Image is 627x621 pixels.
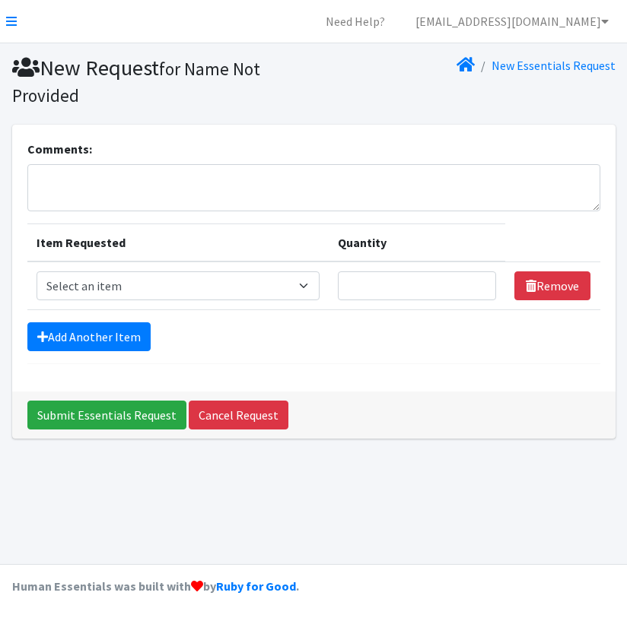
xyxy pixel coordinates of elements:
[216,578,296,594] a: Ruby for Good
[12,55,308,107] h1: New Request
[27,224,329,262] th: Item Requested
[27,322,151,351] a: Add Another Item
[403,6,621,36] a: [EMAIL_ADDRESS][DOMAIN_NAME]
[514,271,590,300] a: Remove
[313,6,397,36] a: Need Help?
[12,58,260,106] small: for Name Not Provided
[27,140,92,158] label: Comments:
[27,401,186,429] input: Submit Essentials Request
[189,401,288,429] a: Cancel Request
[12,578,299,594] strong: Human Essentials was built with by .
[492,58,616,73] a: New Essentials Request
[329,224,506,262] th: Quantity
